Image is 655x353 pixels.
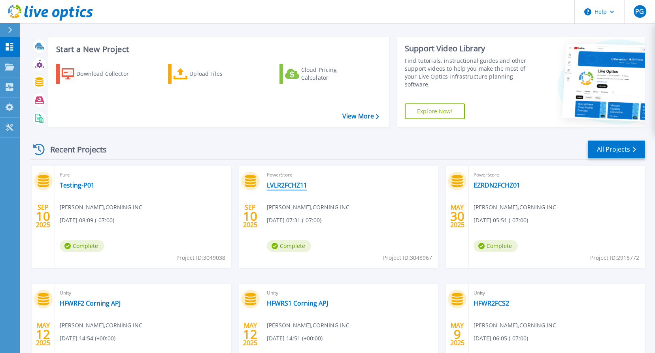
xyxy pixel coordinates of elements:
[36,320,51,349] div: MAY 2025
[168,64,256,84] a: Upload Files
[405,57,530,88] div: Find tutorials, instructional guides and other support videos to help you make the most of your L...
[76,66,140,82] div: Download Collector
[60,181,94,189] a: Testing-P01
[176,253,225,262] span: Project ID: 3049038
[60,203,142,212] span: [PERSON_NAME] , CORNING INC
[301,66,364,82] div: Cloud Pricing Calculator
[60,334,115,343] span: [DATE] 14:54 (+00:00)
[60,240,104,252] span: Complete
[189,66,253,82] div: Upload Files
[267,203,349,212] span: [PERSON_NAME] , CORNING INC
[267,334,323,343] span: [DATE] 14:51 (+00:00)
[279,64,368,84] a: Cloud Pricing Calculator
[474,289,640,297] span: Unity
[474,203,556,212] span: [PERSON_NAME] , CORNING INC
[36,331,50,338] span: 12
[342,113,379,120] a: View More
[60,216,114,225] span: [DATE] 08:09 (-07:00)
[60,321,142,330] span: [PERSON_NAME] , CORNING INC
[474,321,556,330] span: [PERSON_NAME] , CORNING INC
[474,171,640,179] span: PowerStore
[36,202,51,231] div: SEP 2025
[383,253,432,262] span: Project ID: 3048967
[474,299,509,307] a: HFWR2FCS2
[267,181,307,189] a: LVLR2FCHZ11
[267,321,349,330] span: [PERSON_NAME] , CORNING INC
[635,8,644,15] span: PG
[450,213,464,220] span: 30
[267,171,434,179] span: PowerStore
[474,216,528,225] span: [DATE] 05:51 (-07:00)
[405,103,465,119] a: Explore Now!
[267,289,434,297] span: Unity
[474,334,528,343] span: [DATE] 06:05 (-07:00)
[243,213,257,220] span: 10
[243,331,257,338] span: 12
[590,253,639,262] span: Project ID: 2918772
[450,202,465,231] div: MAY 2025
[56,64,144,84] a: Download Collector
[588,141,645,158] a: All Projects
[454,331,461,338] span: 9
[267,216,321,225] span: [DATE] 07:31 (-07:00)
[30,140,117,159] div: Recent Projects
[36,213,50,220] span: 10
[405,43,530,54] div: Support Video Library
[474,240,518,252] span: Complete
[450,320,465,349] div: MAY 2025
[60,299,121,307] a: HFWRF2 Corning APJ
[267,240,311,252] span: Complete
[474,181,520,189] a: EZRDN2FCHZ01
[243,320,258,349] div: MAY 2025
[243,202,258,231] div: SEP 2025
[56,45,379,54] h3: Start a New Project
[267,299,328,307] a: HFWRS1 Corning APJ
[60,289,227,297] span: Unity
[60,171,227,179] span: Pure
